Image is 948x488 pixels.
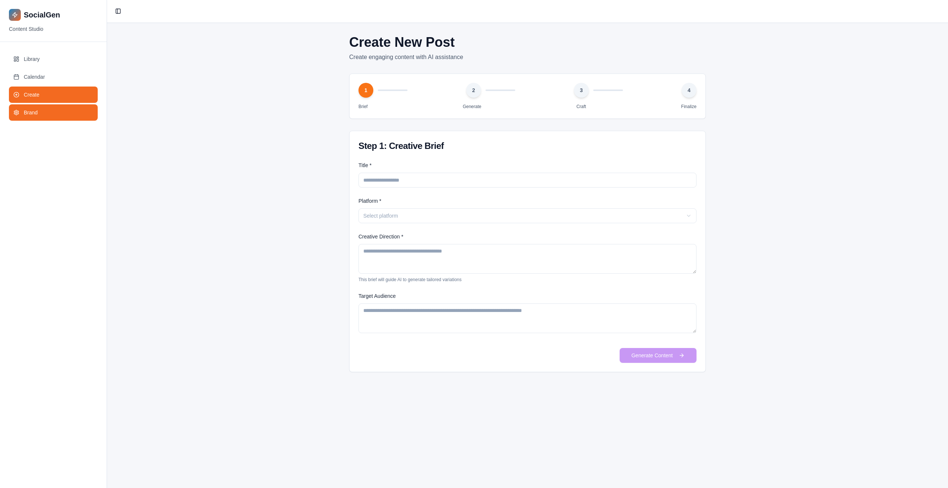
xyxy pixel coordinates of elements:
[9,87,98,103] a: Create
[682,83,697,98] div: 4
[9,104,98,121] a: Brand
[9,51,98,67] a: Library
[24,91,39,98] span: Create
[358,198,381,204] label: Platform *
[358,293,396,299] label: Target Audience
[358,277,697,283] p: This brief will guide AI to generate tailored variations
[349,35,706,50] h1: Create New Post
[24,10,60,20] h1: SocialGen
[358,83,373,98] div: 1
[358,104,368,110] span: Brief
[358,140,697,152] div: Step 1: Creative Brief
[681,104,697,110] span: Finalize
[466,83,481,98] div: 2
[577,104,586,110] span: Craft
[358,234,403,240] label: Creative Direction *
[9,69,98,85] a: Calendar
[463,104,481,110] span: Generate
[24,73,45,81] span: Calendar
[24,109,38,116] span: Brand
[24,55,40,63] span: Library
[9,25,98,33] p: Content Studio
[574,83,589,98] div: 3
[358,162,371,168] label: Title *
[349,53,706,62] p: Create engaging content with AI assistance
